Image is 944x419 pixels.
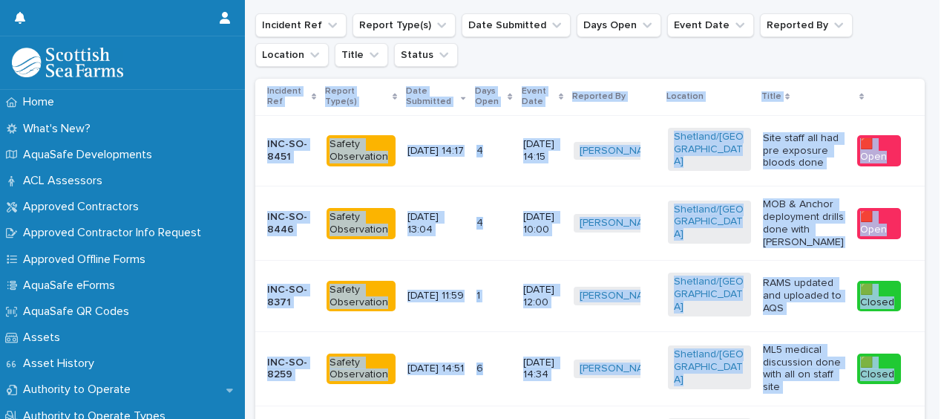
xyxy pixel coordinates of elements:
[17,253,157,267] p: Approved Offline Forms
[255,13,347,37] button: Incident Ref
[667,13,754,37] button: Event Date
[580,290,661,302] a: [PERSON_NAME]
[17,305,141,319] p: AquaSafe QR Codes
[763,344,845,394] p: ML5 medical discussion done with all on staff site
[12,48,123,77] img: bPIBxiqnSb2ggTQWdOVV
[17,174,114,188] p: ACL Assessors
[475,83,505,111] p: Days Open
[267,138,315,163] p: INC-SO-8451
[17,279,127,293] p: AquaSafe eForms
[523,357,563,382] p: [DATE] 14:34
[577,13,661,37] button: Days Open
[17,95,66,109] p: Home
[476,360,486,375] p: 6
[335,43,388,67] button: Title
[407,363,464,375] p: [DATE] 14:51
[407,290,464,302] p: [DATE] 11:59
[17,200,151,214] p: Approved Contractors
[325,83,389,111] p: Report Type(s)
[255,331,925,406] tr: INC-SO-8259Safety Observation[DATE] 14:5166 [DATE] 14:34[PERSON_NAME] Shetland/[GEOGRAPHIC_DATA] ...
[327,281,396,312] div: Safety Observation
[572,88,626,105] p: Reported By
[763,132,845,169] p: Site staff all had pre exposure bloods done
[674,204,744,241] a: Shetland/[GEOGRAPHIC_DATA]
[394,43,458,67] button: Status
[476,142,486,157] p: 4
[255,43,329,67] button: Location
[267,83,308,111] p: Incident Ref
[674,276,744,313] a: Shetland/[GEOGRAPHIC_DATA]
[523,284,563,309] p: [DATE] 12:00
[267,357,315,382] p: INC-SO-8259
[327,135,396,166] div: Safety Observation
[407,211,464,236] p: [DATE] 13:04
[857,135,901,166] div: 🟥 Open
[522,83,555,111] p: Event Date
[523,211,563,236] p: [DATE] 10:00
[476,214,486,230] p: 4
[760,13,853,37] button: Reported By
[857,208,901,239] div: 🟥 Open
[763,277,845,314] p: RAMS updated and uploaded to AQS
[674,131,744,168] a: Shetland/[GEOGRAPHIC_DATA]
[462,13,571,37] button: Date Submitted
[666,88,704,105] p: Location
[761,88,781,105] p: Title
[327,208,396,239] div: Safety Observation
[857,281,901,312] div: 🟩 Closed
[523,138,563,163] p: [DATE] 14:15
[674,348,744,386] a: Shetland/[GEOGRAPHIC_DATA]
[17,226,213,240] p: Approved Contractor Info Request
[255,261,925,331] tr: INC-SO-8371Safety Observation[DATE] 11:5911 [DATE] 12:00[PERSON_NAME] Shetland/[GEOGRAPHIC_DATA] ...
[406,83,457,111] p: Date Submitted
[857,354,901,385] div: 🟩 Closed
[407,145,464,157] p: [DATE] 14:17
[17,148,164,162] p: AquaSafe Developments
[267,211,315,236] p: INC-SO-8446
[17,383,142,397] p: Authority to Operate
[327,354,396,385] div: Safety Observation
[255,115,925,186] tr: INC-SO-8451Safety Observation[DATE] 14:1744 [DATE] 14:15[PERSON_NAME] Shetland/[GEOGRAPHIC_DATA] ...
[580,217,661,230] a: [PERSON_NAME]
[255,186,925,261] tr: INC-SO-8446Safety Observation[DATE] 13:0444 [DATE] 10:00[PERSON_NAME] Shetland/[GEOGRAPHIC_DATA] ...
[17,331,72,345] p: Assets
[267,284,315,309] p: INC-SO-8371
[580,363,661,375] a: [PERSON_NAME]
[17,122,102,136] p: What's New?
[763,198,845,248] p: MOB & Anchor deployment drills done with [PERSON_NAME]
[353,13,456,37] button: Report Type(s)
[476,287,483,302] p: 1
[580,145,661,157] a: [PERSON_NAME]
[17,357,106,371] p: Asset History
